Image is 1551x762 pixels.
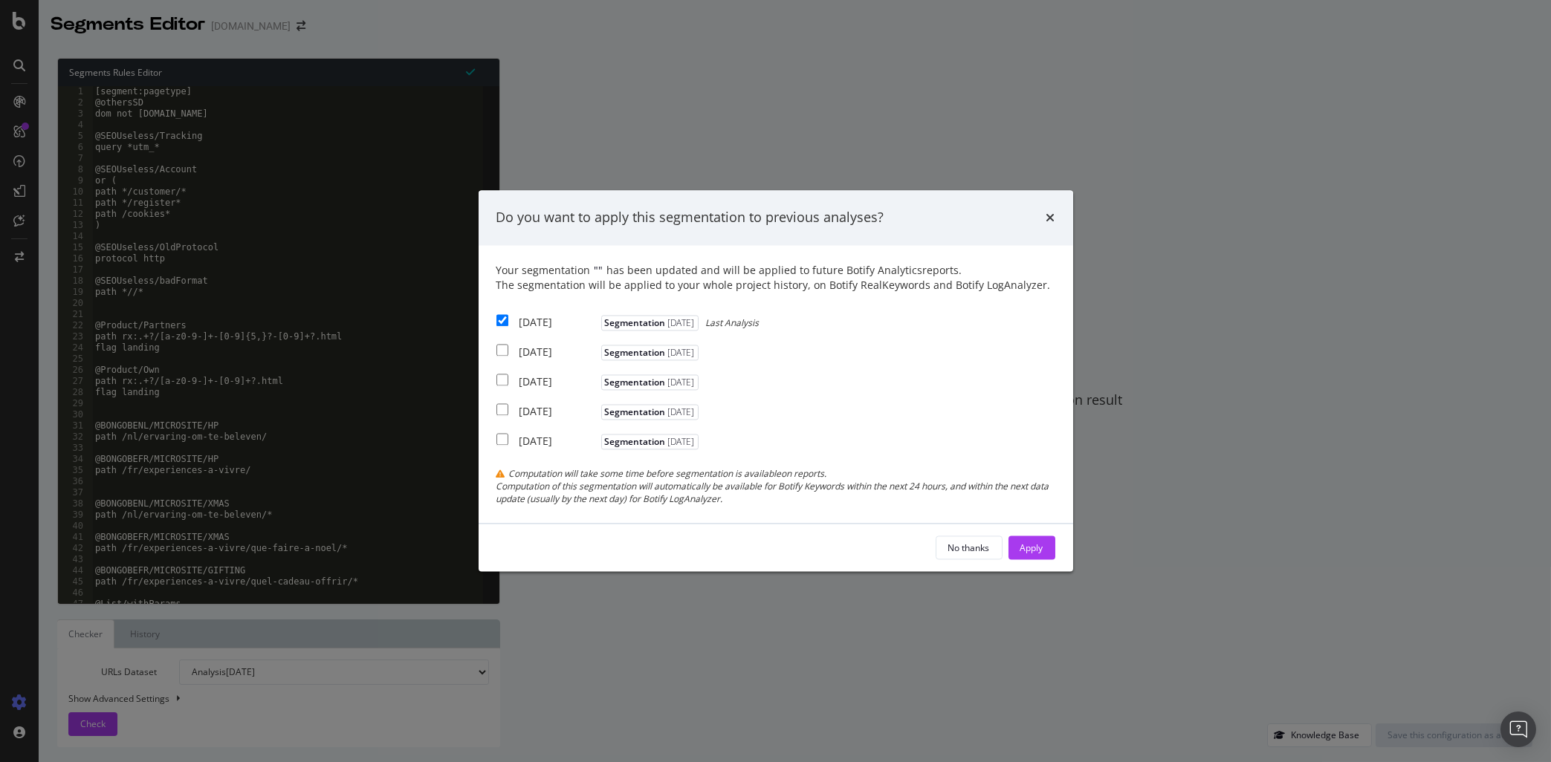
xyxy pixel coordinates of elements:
[666,376,695,388] span: [DATE]
[948,541,990,554] div: No thanks
[601,374,699,390] span: Segmentation
[479,190,1073,571] div: modal
[496,208,884,227] div: Do you want to apply this segmentation to previous analyses?
[496,263,1055,293] div: Your segmentation has been updated and will be applied to future Botify Analytics reports.
[601,315,699,330] span: Segmentation
[666,435,695,448] span: [DATE]
[666,316,695,329] span: [DATE]
[601,434,699,449] span: Segmentation
[496,480,1055,505] div: Computation of this segmentation will automatically be available for Botify Keywords within the n...
[1008,536,1055,560] button: Apply
[1020,541,1043,554] div: Apply
[666,406,695,418] span: [DATE]
[519,374,598,389] div: [DATE]
[519,404,598,419] div: [DATE]
[1046,208,1055,227] div: times
[936,536,1003,560] button: No thanks
[519,315,598,330] div: [DATE]
[519,434,598,449] div: [DATE]
[601,345,699,360] span: Segmentation
[595,263,603,277] span: " "
[601,404,699,420] span: Segmentation
[519,345,598,359] div: [DATE]
[666,346,695,359] span: [DATE]
[496,278,1055,293] div: The segmentation will be applied to your whole project history, on Botify RealKeywords and Botify...
[509,467,827,480] span: Computation will take some time before segmentation is available on reports.
[1500,711,1536,747] div: Open Intercom Messenger
[706,316,760,329] span: Last Analysis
